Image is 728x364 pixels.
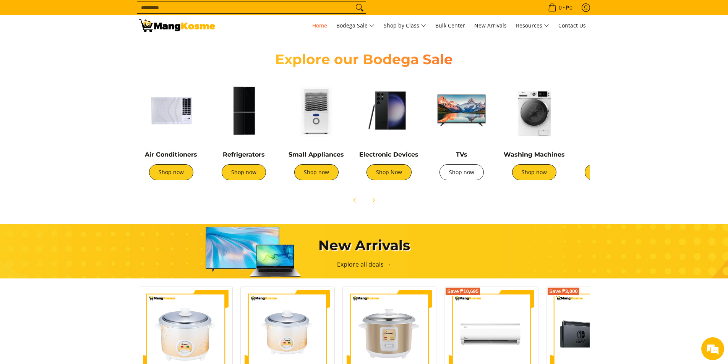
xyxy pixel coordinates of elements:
button: Next [365,192,382,209]
img: Air Conditioners [139,78,204,143]
a: Resources [512,15,553,36]
a: Electronic Devices [359,151,418,158]
a: Shop Now [366,164,412,180]
img: Washing Machines [502,78,567,143]
a: Air Conditioners [145,151,197,158]
span: Home [312,22,327,29]
span: Bulk Center [435,22,465,29]
a: Washing Machines [504,151,565,158]
span: Save ₱10,695 [447,289,478,294]
span: Contact Us [558,22,586,29]
img: TVs [429,78,494,143]
a: TVs [456,151,467,158]
h2: Explore our Bodega Sale [253,51,475,68]
span: 0 [558,5,563,10]
a: Shop now [512,164,556,180]
a: Shop now [294,164,339,180]
a: Shop by Class [380,15,430,36]
span: Bodega Sale [336,21,375,31]
span: • [546,3,575,12]
span: New Arrivals [474,22,507,29]
a: Shop now [585,164,629,180]
a: New Arrivals [470,15,511,36]
button: Previous [347,192,363,209]
a: Shop now [439,164,484,180]
span: Resources [516,21,549,31]
a: Home [308,15,331,36]
a: Refrigerators [223,151,265,158]
a: Shop now [222,164,266,180]
span: ₱0 [565,5,574,10]
img: Cookers [574,78,639,143]
nav: Main Menu [223,15,590,36]
a: Shop now [149,164,193,180]
a: Small Appliances [289,151,344,158]
img: Small Appliances [284,78,349,143]
img: Mang Kosme: Your Home Appliances Warehouse Sale Partner! [139,19,215,32]
span: Shop by Class [384,21,426,31]
a: Bodega Sale [332,15,378,36]
a: Bulk Center [431,15,469,36]
img: Electronic Devices [357,78,422,143]
a: Contact Us [555,15,590,36]
button: Search [353,2,366,13]
img: Refrigerators [211,78,276,143]
a: Explore all deals → [337,260,391,269]
span: Save ₱3,000 [549,289,578,294]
